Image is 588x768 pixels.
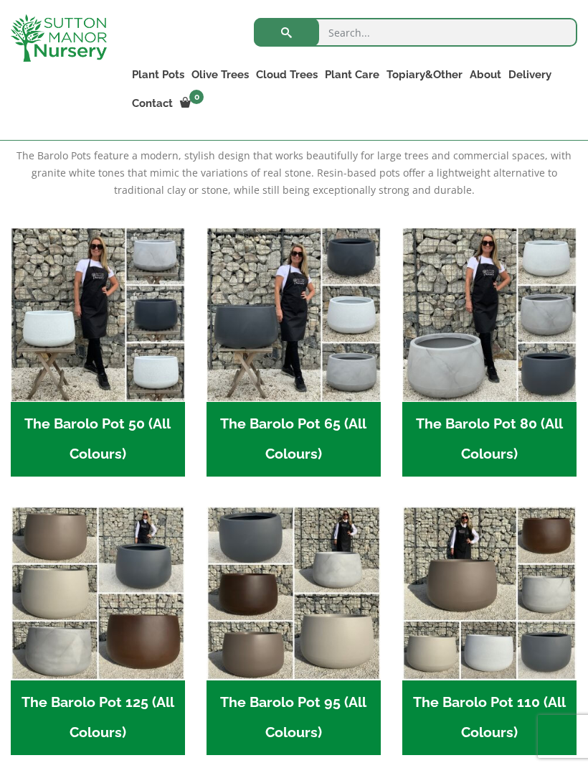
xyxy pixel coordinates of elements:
[402,228,577,402] img: The Barolo Pot 80 (All Colours)
[11,402,185,477] h2: The Barolo Pot 50 (All Colours)
[11,228,185,402] img: The Barolo Pot 50 (All Colours)
[207,228,381,477] a: Visit product category The Barolo Pot 65 (All Colours)
[207,680,381,755] h2: The Barolo Pot 95 (All Colours)
[11,506,185,755] a: Visit product category The Barolo Pot 125 (All Colours)
[402,506,577,755] a: Visit product category The Barolo Pot 110 (All Colours)
[321,65,383,85] a: Plant Care
[466,65,505,85] a: About
[11,14,107,62] img: logo
[11,228,185,477] a: Visit product category The Barolo Pot 50 (All Colours)
[254,18,577,47] input: Search...
[128,93,176,113] a: Contact
[207,228,381,402] img: The Barolo Pot 65 (All Colours)
[402,680,577,755] h2: The Barolo Pot 110 (All Colours)
[402,402,577,477] h2: The Barolo Pot 80 (All Colours)
[402,506,577,680] img: The Barolo Pot 110 (All Colours)
[128,65,188,85] a: Plant Pots
[207,506,381,680] img: The Barolo Pot 95 (All Colours)
[252,65,321,85] a: Cloud Trees
[11,147,577,199] p: The Barolo Pots feature a modern, stylish design that works beautifully for large trees and comme...
[402,228,577,477] a: Visit product category The Barolo Pot 80 (All Colours)
[207,506,381,755] a: Visit product category The Barolo Pot 95 (All Colours)
[188,65,252,85] a: Olive Trees
[189,90,204,104] span: 0
[207,402,381,477] h2: The Barolo Pot 65 (All Colours)
[505,65,555,85] a: Delivery
[383,65,466,85] a: Topiary&Other
[176,93,208,113] a: 0
[11,506,185,680] img: The Barolo Pot 125 (All Colours)
[11,680,185,755] h2: The Barolo Pot 125 (All Colours)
